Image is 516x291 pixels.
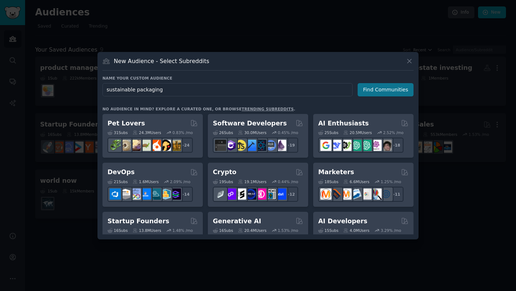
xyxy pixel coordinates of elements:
[360,140,372,151] img: chatgpt_prompts_
[350,140,362,151] img: chatgpt_promptDesign
[265,140,276,151] img: AskComputerScience
[330,140,341,151] img: DeepSeek
[381,140,392,151] img: ArtificalIntelligence
[245,140,256,151] img: iOSProgramming
[225,189,236,200] img: 0xPolygon
[107,119,145,128] h2: Pet Lovers
[343,228,369,233] div: 4.0M Users
[265,189,276,200] img: CryptoNews
[130,140,141,151] img: leopardgeckos
[110,140,121,151] img: herpetology
[178,187,193,202] div: + 14
[160,189,171,200] img: aws_cdk
[318,168,354,177] h2: Marketers
[120,189,131,200] img: AWS_Certified_Experts
[102,106,295,111] div: No audience in mind? Explore a curated one, or browse .
[381,179,401,184] div: 1.25 % /mo
[114,57,209,65] h3: New Audience - Select Subreddits
[388,138,403,153] div: + 18
[107,179,128,184] div: 21 Sub s
[238,179,266,184] div: 19.1M Users
[340,189,352,200] img: AskMarketing
[133,228,161,233] div: 13.8M Users
[350,189,362,200] img: Emailmarketing
[318,130,338,135] div: 25 Sub s
[381,228,401,233] div: 3.29 % /mo
[107,228,128,233] div: 16 Sub s
[278,179,298,184] div: 0.44 % /mo
[150,140,161,151] img: cockatiel
[178,138,193,153] div: + 24
[371,140,382,151] img: OpenAIDev
[213,119,287,128] h2: Software Developers
[133,130,161,135] div: 24.3M Users
[172,130,193,135] div: 0.83 % /mo
[255,189,266,200] img: defiblockchain
[255,140,266,151] img: reactnative
[388,187,403,202] div: + 11
[343,130,372,135] div: 20.5M Users
[110,189,121,200] img: azuredevops
[102,76,414,81] h3: Name your custom audience
[160,140,171,151] img: PetAdvice
[381,189,392,200] img: OnlineMarketing
[140,189,151,200] img: DevOpsLinks
[225,140,236,151] img: csharp
[242,107,293,111] a: trending subreddits
[320,189,331,200] img: content_marketing
[215,189,226,200] img: ethfinance
[283,138,298,153] div: + 19
[133,179,159,184] div: 1.6M Users
[238,130,266,135] div: 30.0M Users
[213,179,233,184] div: 19 Sub s
[170,189,181,200] img: PlatformEngineers
[318,179,338,184] div: 18 Sub s
[358,83,414,96] button: Find Communities
[140,140,151,151] img: turtle
[120,140,131,151] img: ballpython
[343,179,369,184] div: 6.6M Users
[318,228,338,233] div: 15 Sub s
[235,189,246,200] img: ethstaker
[278,228,298,233] div: 1.53 % /mo
[170,179,191,184] div: 2.09 % /mo
[107,168,135,177] h2: DevOps
[107,130,128,135] div: 31 Sub s
[275,140,286,151] img: elixir
[213,228,233,233] div: 16 Sub s
[130,189,141,200] img: Docker_DevOps
[283,187,298,202] div: + 12
[245,189,256,200] img: web3
[383,130,403,135] div: 2.52 % /mo
[340,140,352,151] img: AItoolsCatalog
[320,140,331,151] img: GoogleGeminiAI
[330,189,341,200] img: bigseo
[213,130,233,135] div: 26 Sub s
[235,140,246,151] img: learnjavascript
[360,189,372,200] img: googleads
[318,217,367,226] h2: AI Developers
[107,217,169,226] h2: Startup Founders
[275,189,286,200] img: defi_
[102,83,353,96] input: Pick a short name, like "Digital Marketers" or "Movie-Goers"
[215,140,226,151] img: software
[318,119,369,128] h2: AI Enthusiasts
[170,140,181,151] img: dogbreed
[371,189,382,200] img: MarketingResearch
[213,217,261,226] h2: Generative AI
[238,228,266,233] div: 20.4M Users
[278,130,298,135] div: 0.45 % /mo
[172,228,193,233] div: 1.48 % /mo
[213,168,236,177] h2: Crypto
[150,189,161,200] img: platformengineering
